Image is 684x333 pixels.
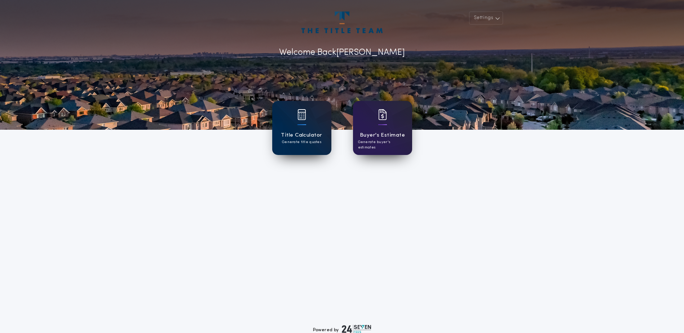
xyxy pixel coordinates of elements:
[360,131,405,139] h1: Buyer's Estimate
[378,109,387,120] img: card icon
[353,101,412,155] a: card iconBuyer's EstimateGenerate buyer's estimates
[297,109,306,120] img: card icon
[272,101,331,155] a: card iconTitle CalculatorGenerate title quotes
[469,12,503,25] button: Settings
[282,139,321,145] p: Generate title quotes
[358,139,407,150] p: Generate buyer's estimates
[279,46,405,59] p: Welcome Back [PERSON_NAME]
[301,12,382,33] img: account-logo
[281,131,322,139] h1: Title Calculator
